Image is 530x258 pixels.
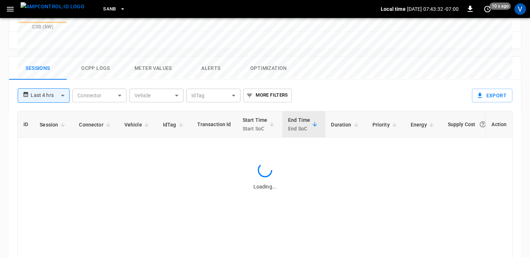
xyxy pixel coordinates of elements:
[40,120,67,129] span: Session
[21,2,84,11] img: ampcontrol.io logo
[243,89,291,102] button: More Filters
[381,5,406,13] p: Local time
[163,120,186,129] span: IdTag
[472,89,512,102] button: Export
[482,3,493,15] button: set refresh interval
[103,5,116,13] span: SanB
[79,120,112,129] span: Connector
[124,120,151,129] span: Vehicle
[67,57,124,80] button: Ocpp logs
[243,116,277,133] span: Start TimeStart SoC
[243,116,268,133] div: Start Time
[288,124,310,133] p: End SoC
[243,124,268,133] p: Start SoC
[407,5,459,13] p: [DATE] 07:43:32 -07:00
[448,118,490,131] div: Supply Cost
[124,57,182,80] button: Meter Values
[100,2,128,16] button: SanB
[18,111,522,159] table: sessions table
[476,118,489,131] button: The cost of your charging session based on your supply rates
[288,116,319,133] span: End TimeEnd SoC
[411,120,436,129] span: Energy
[31,89,70,102] div: Last 4 hrs
[331,120,361,129] span: Duration
[18,111,34,138] th: ID
[372,120,399,129] span: Priority
[182,57,240,80] button: Alerts
[490,3,511,10] span: 10 s ago
[514,3,526,15] div: profile-icon
[288,116,310,133] div: End Time
[240,57,297,80] button: Optimization
[9,57,67,80] button: Sessions
[191,111,237,138] th: Transaction Id
[485,111,512,138] th: Action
